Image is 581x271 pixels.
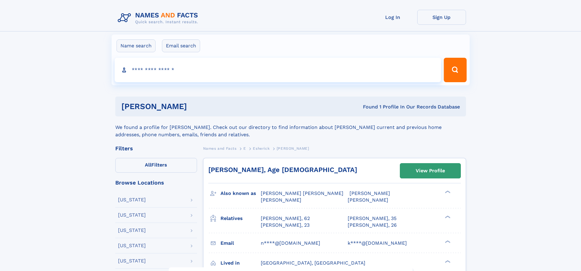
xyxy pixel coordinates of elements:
[145,162,151,168] span: All
[115,146,197,151] div: Filters
[118,228,146,233] div: [US_STATE]
[117,39,156,52] label: Name search
[443,190,451,194] div: ❯
[277,146,309,151] span: [PERSON_NAME]
[368,10,417,25] a: Log In
[261,222,310,229] a: [PERSON_NAME], 23
[350,190,390,196] span: [PERSON_NAME]
[275,104,460,110] div: Found 1 Profile In Our Records Database
[348,215,396,222] a: [PERSON_NAME], 35
[261,260,365,266] span: [GEOGRAPHIC_DATA], [GEOGRAPHIC_DATA]
[121,103,275,110] h1: [PERSON_NAME]
[261,197,301,203] span: [PERSON_NAME]
[253,145,270,152] a: Esherick
[221,188,261,199] h3: Also known as
[118,197,146,202] div: [US_STATE]
[443,215,451,219] div: ❯
[417,10,466,25] a: Sign Up
[444,58,466,82] button: Search Button
[115,116,466,138] div: We found a profile for [PERSON_NAME]. Check out our directory to find information about [PERSON_N...
[221,258,261,268] h3: Lived in
[115,180,197,185] div: Browse Locations
[243,145,246,152] a: E
[348,197,388,203] span: [PERSON_NAME]
[443,240,451,244] div: ❯
[400,163,461,178] a: View Profile
[118,258,146,263] div: [US_STATE]
[118,243,146,248] div: [US_STATE]
[221,213,261,224] h3: Relatives
[348,222,397,229] a: [PERSON_NAME], 26
[203,145,237,152] a: Names and Facts
[261,215,310,222] a: [PERSON_NAME], 62
[221,238,261,248] h3: Email
[443,259,451,263] div: ❯
[118,213,146,218] div: [US_STATE]
[115,10,203,26] img: Logo Names and Facts
[162,39,200,52] label: Email search
[253,146,270,151] span: Esherick
[115,58,441,82] input: search input
[208,166,357,174] a: [PERSON_NAME], Age [DEMOGRAPHIC_DATA]
[243,146,246,151] span: E
[115,158,197,173] label: Filters
[416,164,445,178] div: View Profile
[261,190,343,196] span: [PERSON_NAME] [PERSON_NAME]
